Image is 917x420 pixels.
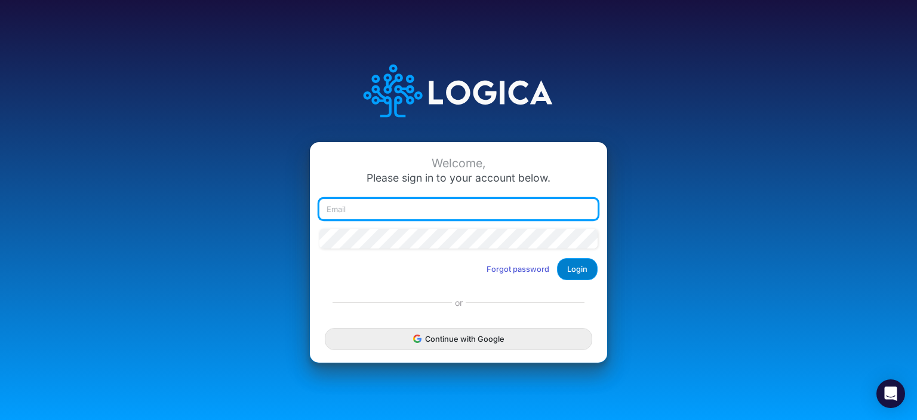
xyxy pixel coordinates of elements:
div: Open Intercom Messenger [876,379,905,408]
div: Welcome, [319,157,598,170]
span: Please sign in to your account below. [367,171,550,184]
button: Login [557,258,598,280]
button: Forgot password [479,259,557,279]
input: Email [319,199,598,219]
button: Continue with Google [325,328,592,350]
